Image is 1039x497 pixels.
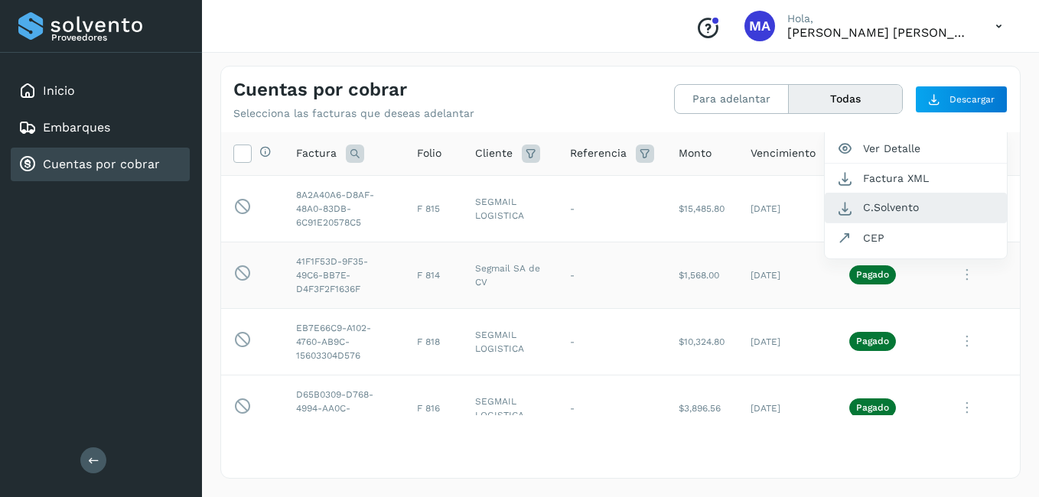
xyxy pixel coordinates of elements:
a: Inicio [43,83,75,98]
div: Inicio [11,74,190,108]
button: Ver Detalle [825,134,1007,164]
a: Cuentas por cobrar [43,157,160,171]
button: Factura XML [825,164,1007,193]
button: C.Solvento [825,193,1007,223]
p: Proveedores [51,32,184,43]
button: CEP [825,223,1007,252]
a: Embarques [43,120,110,135]
div: Embarques [11,111,190,145]
div: Cuentas por cobrar [11,148,190,181]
